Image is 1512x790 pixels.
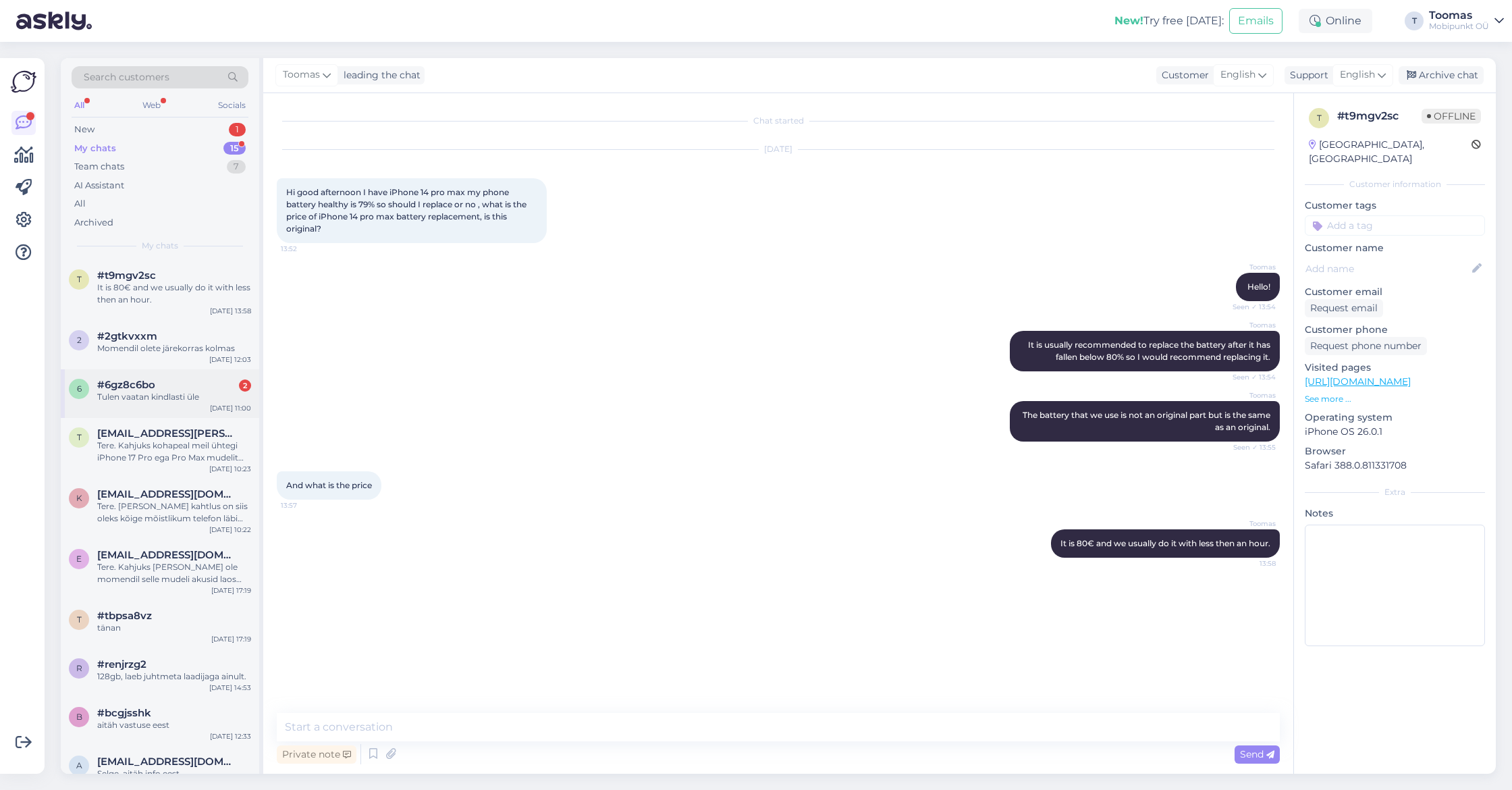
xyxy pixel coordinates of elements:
span: Toomas [1225,262,1276,272]
span: 13:58 [1225,558,1276,569]
div: Support [1285,68,1328,82]
div: [DATE] 14:53 [209,683,251,693]
div: Chat started [277,115,1280,127]
div: [DATE] 13:58 [210,306,251,316]
div: New [74,123,94,136]
span: e [76,554,82,564]
div: [DATE] 17:19 [211,634,251,644]
div: [DATE] 11:00 [210,403,251,413]
div: Customer information [1305,178,1485,190]
span: a [76,760,82,770]
div: 1 [229,123,246,136]
div: [DATE] 17:19 [211,585,251,596]
div: T [1405,11,1424,30]
div: Private note [277,745,356,764]
span: k [76,493,82,503]
span: English [1220,68,1255,82]
div: Team chats [74,160,124,174]
div: Tere. [PERSON_NAME] kahtlus on siis oleks kõige mõistlikum telefon läbi arvuti andmetest tühjaks ... [97,500,251,525]
div: Online [1299,9,1372,33]
span: arman@libtek.ee [97,756,238,768]
div: Archived [74,216,113,230]
div: Request phone number [1305,337,1427,355]
div: Toomas [1429,10,1489,21]
span: #renjrzg2 [97,658,146,670]
span: The battery that we use is not an original part but is the same as an original. [1023,410,1272,432]
p: Visited pages [1305,361,1485,375]
p: Operating system [1305,411,1485,425]
div: [DATE] 12:03 [209,354,251,365]
span: #tbpsa8vz [97,610,152,622]
p: Notes [1305,506,1485,521]
div: aitäh vastuse eest [97,719,251,731]
span: Hi good afternoon I have iPhone 14 pro max my phone battery healthy is 79% so should I replace or... [286,187,529,234]
div: Mobipunkt OÜ [1429,21,1489,32]
div: 7 [227,160,246,174]
div: [DATE] [277,143,1280,155]
div: All [74,197,86,211]
a: [URL][DOMAIN_NAME] [1305,375,1411,388]
span: English [1340,68,1375,82]
div: Momendil olete järekorras kolmas [97,342,251,354]
span: Offline [1422,109,1481,124]
span: t [1317,113,1322,123]
span: #bcgjsshk [97,707,151,719]
div: Socials [215,97,248,114]
span: r [76,663,82,673]
p: iPhone OS 26.0.1 [1305,425,1485,439]
span: Toomas [1225,390,1276,400]
p: Customer tags [1305,199,1485,213]
span: #2gtkvxxm [97,330,157,342]
input: Add name [1305,261,1469,276]
div: leading the chat [338,68,421,82]
p: See more ... [1305,393,1485,405]
div: [DATE] 10:23 [209,464,251,474]
span: t [77,614,82,625]
p: Safari 388.0.811331708 [1305,458,1485,473]
p: Customer phone [1305,323,1485,337]
div: 15 [223,142,246,155]
b: New! [1114,14,1143,27]
span: Search customers [84,70,169,84]
div: [DATE] 10:22 [209,525,251,535]
div: AI Assistant [74,179,124,192]
span: b [76,712,82,722]
div: 128gb, laeb juhtmeta laadijaga ainult. [97,670,251,683]
input: Add a tag [1305,215,1485,236]
span: And what is the price [286,480,372,490]
span: My chats [142,240,178,252]
div: Tulen vaatan kindlasti üle [97,391,251,403]
div: Request email [1305,299,1383,317]
span: It is usually recommended to replace the battery after it has fallen below 80% so I would recomme... [1028,340,1272,362]
span: Toomas [283,68,320,82]
span: t [77,432,82,442]
div: tänan [97,622,251,634]
span: It is 80€ and we usually do it with less then an hour. [1060,538,1270,548]
div: Customer [1156,68,1209,82]
span: eskalaator@gmail.com [97,549,238,561]
span: Send [1240,748,1274,760]
div: My chats [74,142,116,155]
div: Selge, aitäh info eest. [97,768,251,780]
span: teomatrix@alice.it [97,427,238,440]
div: Extra [1305,486,1485,498]
p: Browser [1305,444,1485,458]
div: Tere. Kahjuks kohapeal meil ühtegi iPhone 17 Pro ega Pro Max mudelit pakkuda ei ole. [97,440,251,464]
span: Toomas [1225,320,1276,330]
div: [GEOGRAPHIC_DATA], [GEOGRAPHIC_DATA] [1309,138,1471,166]
div: Web [140,97,163,114]
div: Archive chat [1399,66,1484,84]
div: [DATE] 12:33 [210,731,251,741]
button: Emails [1229,8,1282,34]
div: It is 80€ and we usually do it with less then an hour. [97,282,251,306]
span: 6 [77,384,82,394]
span: 13:57 [281,500,331,510]
div: Try free [DATE]: [1114,13,1224,29]
span: Seen ✓ 13:54 [1225,372,1276,382]
span: Seen ✓ 13:55 [1225,442,1276,452]
p: Customer name [1305,241,1485,255]
span: 2 [77,335,82,345]
span: #6gz8c6bo [97,379,155,391]
div: # t9mgv2sc [1337,108,1422,124]
span: kollorasmus@gmail.com [97,488,238,500]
